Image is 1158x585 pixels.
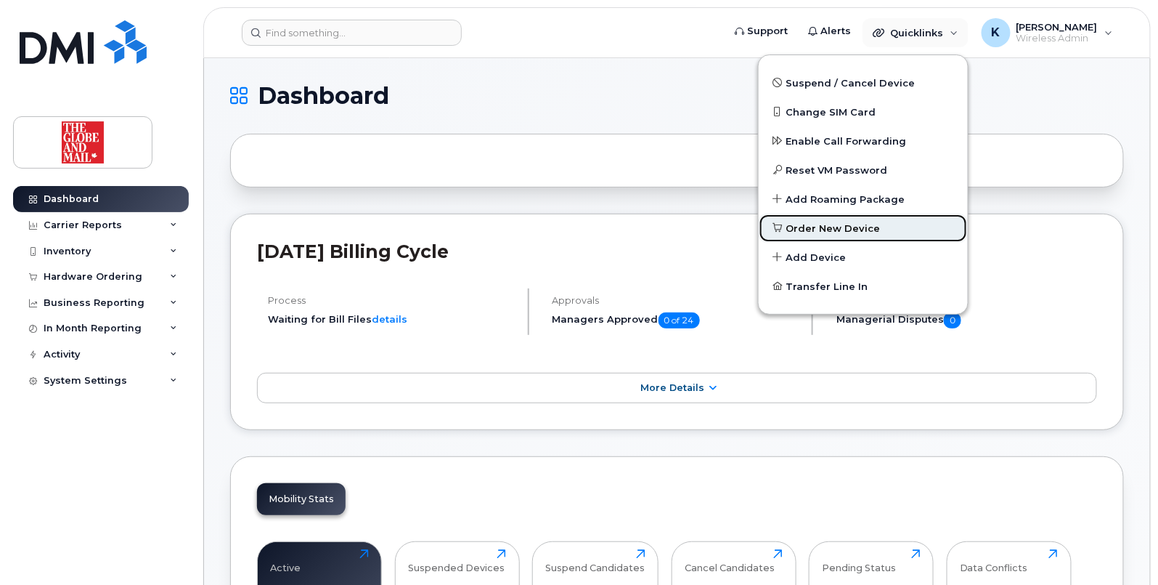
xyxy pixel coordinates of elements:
li: Waiting for Bill Files [268,312,515,326]
span: Suspend / Cancel Device [786,76,916,91]
div: Active [271,549,301,573]
a: Order New Device [759,214,968,243]
span: Add Device [786,251,847,265]
h5: Managers Approved [553,312,800,328]
span: Reset VM Password [786,164,888,178]
span: More Details [640,382,704,393]
div: Suspend Candidates [546,549,645,573]
span: Change SIM Card [786,105,876,120]
span: Enable Call Forwarding [786,134,907,149]
div: Suspended Devices [408,549,505,573]
h5: Managerial Disputes [836,312,1097,328]
span: Order New Device [786,222,881,236]
h4: Process [268,295,515,306]
div: Pending Status [823,549,897,573]
h4: Approvals [553,295,800,306]
span: 0 of 24 [658,312,700,328]
a: details [372,313,407,325]
h2: [DATE] Billing Cycle [257,241,1097,262]
span: Add Roaming Package [786,193,905,207]
div: Data Conflicts [960,549,1028,573]
div: Cancel Candidates [685,549,775,573]
span: Transfer Line In [786,280,868,294]
span: Dashboard [258,85,389,107]
span: 0 [944,312,961,328]
a: Add Device [759,243,968,272]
